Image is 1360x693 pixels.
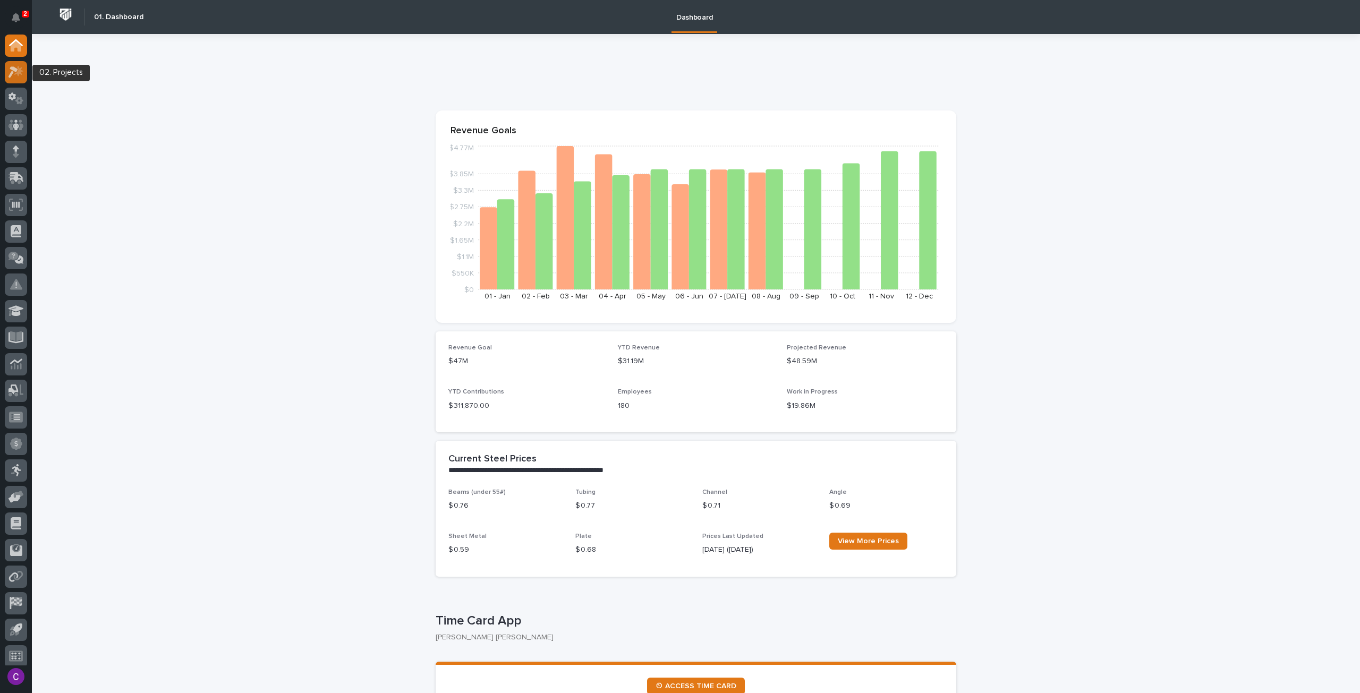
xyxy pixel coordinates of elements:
[906,293,933,300] text: 12 - Dec
[449,170,474,178] tspan: $3.85M
[675,293,703,300] text: 06 - Jun
[448,544,563,555] p: $ 0.59
[838,537,899,545] span: View More Prices
[449,144,474,152] tspan: $4.77M
[869,293,894,300] text: 11 - Nov
[94,13,143,22] h2: 01. Dashboard
[448,356,605,367] p: $47M
[436,633,948,642] p: [PERSON_NAME] [PERSON_NAME]
[5,6,27,29] button: Notifications
[829,533,907,550] a: View More Prices
[709,293,746,300] text: 07 - [DATE]
[448,533,487,540] span: Sheet Metal
[752,293,780,300] text: 08 - Aug
[702,544,817,555] p: [DATE] ([DATE])
[453,187,474,194] tspan: $3.3M
[829,500,943,511] p: $ 0.69
[618,345,660,351] span: YTD Revenue
[787,356,943,367] p: $48.59M
[484,293,511,300] text: 01 - Jan
[829,489,847,495] span: Angle
[23,10,27,18] p: 2
[599,293,626,300] text: 04 - Apr
[575,500,690,511] p: $ 0.77
[448,400,605,412] p: $ 311,870.00
[448,345,492,351] span: Revenue Goal
[453,220,474,227] tspan: $2.2M
[787,400,943,412] p: $19.86M
[830,293,855,300] text: 10 - Oct
[448,454,537,465] h2: Current Steel Prices
[702,489,727,495] span: Channel
[450,125,941,137] p: Revenue Goals
[448,500,563,511] p: $ 0.76
[522,293,550,300] text: 02 - Feb
[13,13,27,30] div: Notifications2
[560,293,588,300] text: 03 - Mar
[656,682,736,690] span: ⏲ ACCESS TIME CARD
[702,533,763,540] span: Prices Last Updated
[464,286,474,294] tspan: $0
[436,613,952,629] p: Time Card App
[618,400,775,412] p: 180
[702,500,817,511] p: $ 0.71
[448,389,504,395] span: YTD Contributions
[575,489,596,495] span: Tubing
[787,389,838,395] span: Work in Progress
[56,5,75,24] img: Workspace Logo
[448,489,506,495] span: Beams (under 55#)
[452,269,474,277] tspan: $550K
[575,533,592,540] span: Plate
[449,203,474,211] tspan: $2.75M
[789,293,819,300] text: 09 - Sep
[450,236,474,244] tspan: $1.65M
[457,253,474,260] tspan: $1.1M
[636,293,666,300] text: 05 - May
[5,665,27,688] button: users-avatar
[618,356,775,367] p: $31.19M
[575,544,690,555] p: $ 0.68
[618,389,652,395] span: Employees
[787,345,846,351] span: Projected Revenue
